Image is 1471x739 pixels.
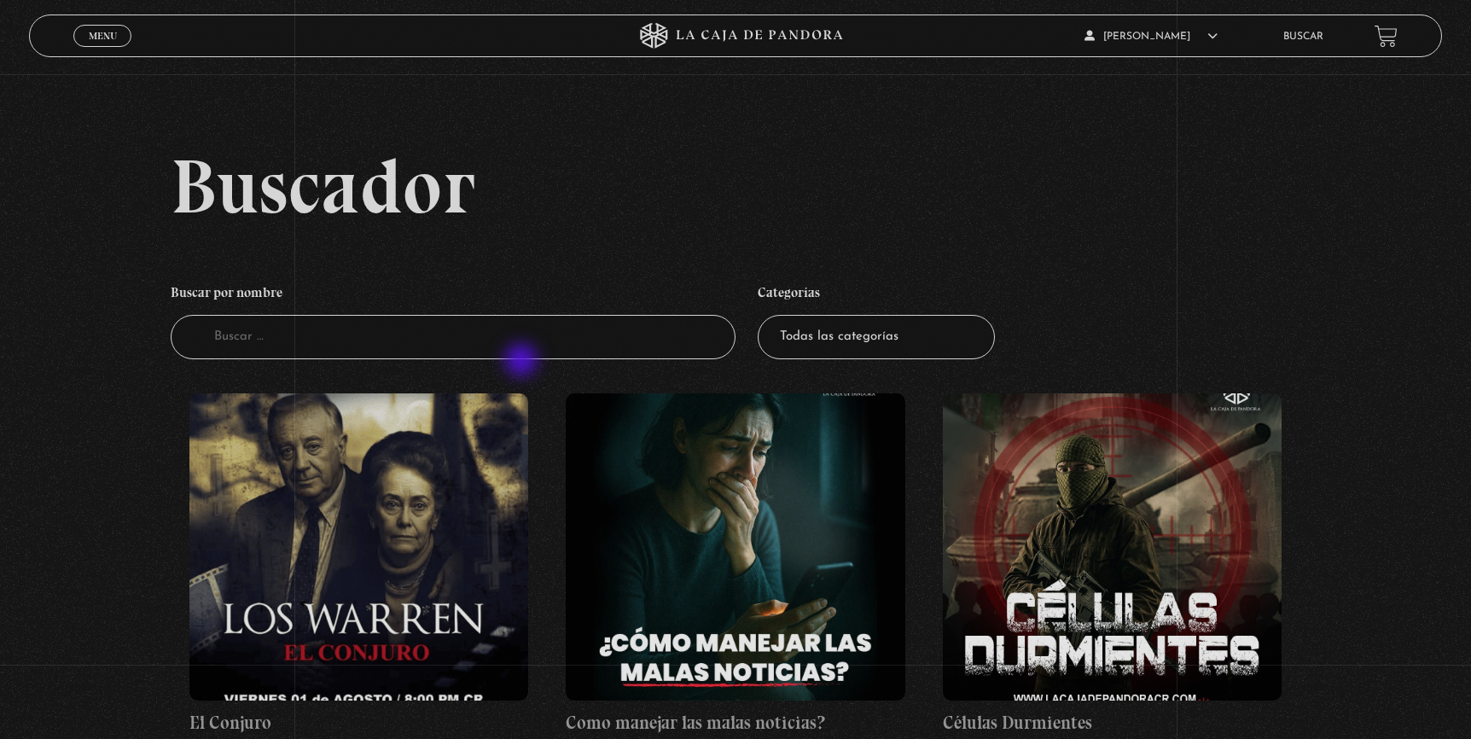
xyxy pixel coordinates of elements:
[1283,32,1323,42] a: Buscar
[83,45,123,57] span: Cerrar
[89,31,117,41] span: Menu
[171,148,1442,224] h2: Buscador
[566,709,904,736] h4: Como manejar las malas noticias?
[189,709,528,736] h4: El Conjuro
[943,393,1282,736] a: Células Durmientes
[1375,25,1398,48] a: View your shopping cart
[758,276,995,315] h4: Categorías
[1084,32,1218,42] span: [PERSON_NAME]
[171,276,735,315] h4: Buscar por nombre
[566,393,904,736] a: Como manejar las malas noticias?
[189,393,528,736] a: El Conjuro
[943,709,1282,736] h4: Células Durmientes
